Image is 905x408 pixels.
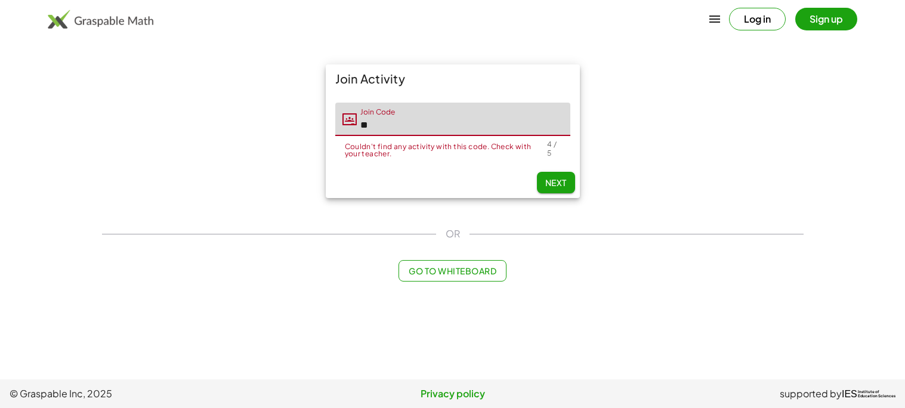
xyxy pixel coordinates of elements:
div: Join Activity [326,64,580,93]
span: OR [446,227,460,241]
div: 4 / 5 [547,140,560,157]
span: Institute of Education Sciences [858,390,895,398]
span: supported by [780,387,842,401]
a: Privacy policy [305,387,600,401]
span: Go to Whiteboard [409,265,496,276]
span: Next [545,177,566,188]
button: Next [537,172,575,193]
button: Sign up [795,8,857,30]
button: Go to Whiteboard [399,260,506,282]
div: Couldn't find any activity with this code. Check with your teacher. [345,143,548,157]
span: IES [842,388,857,400]
button: Log in [729,8,786,30]
span: © Graspable Inc, 2025 [10,387,305,401]
a: IESInstitute ofEducation Sciences [842,387,895,401]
